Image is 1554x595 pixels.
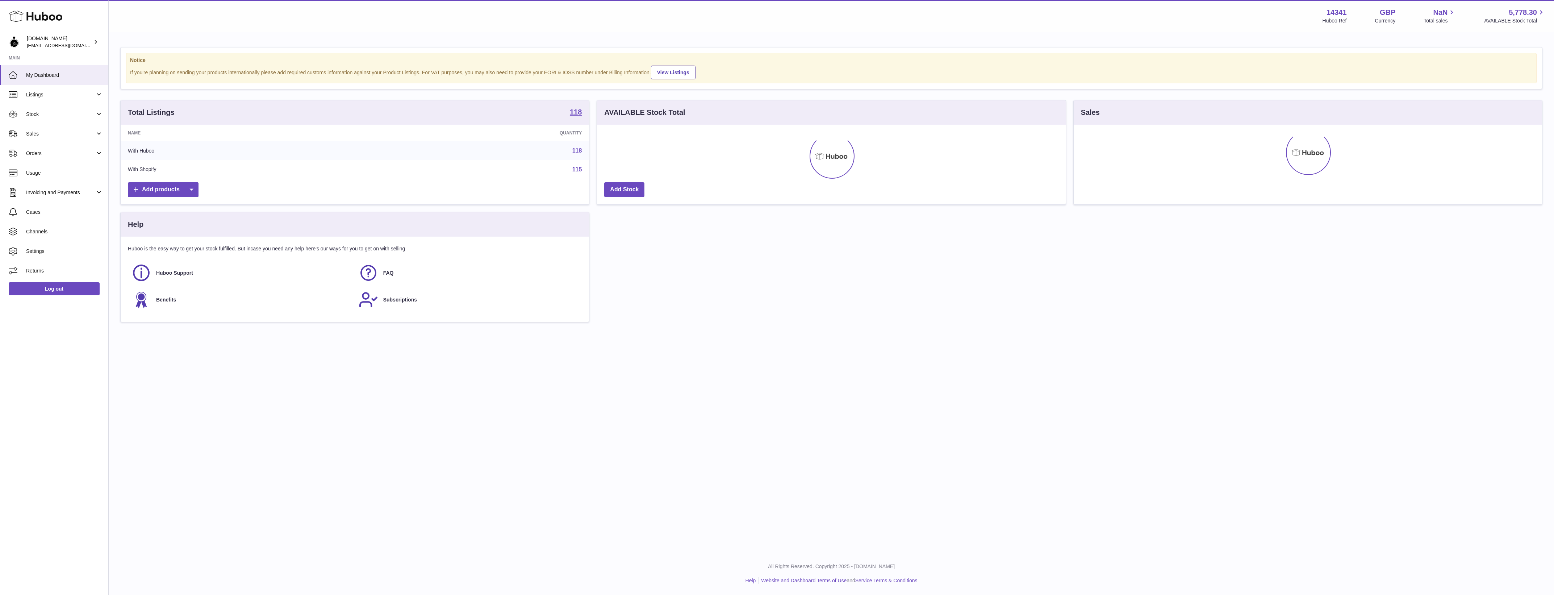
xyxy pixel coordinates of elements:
[26,248,103,255] span: Settings
[1327,8,1347,17] strong: 14341
[26,130,95,137] span: Sales
[128,108,175,117] h3: Total Listings
[1424,8,1456,24] a: NaN Total sales
[359,263,578,283] a: FAQ
[1433,8,1448,17] span: NaN
[759,577,917,584] li: and
[572,166,582,172] a: 115
[26,189,95,196] span: Invoicing and Payments
[128,220,143,229] h3: Help
[1424,17,1456,24] span: Total sales
[121,125,373,141] th: Name
[855,578,918,583] a: Service Terms & Conditions
[26,209,103,216] span: Cases
[1380,8,1395,17] strong: GBP
[131,290,351,309] a: Benefits
[572,147,582,154] a: 118
[26,150,95,157] span: Orders
[130,57,1533,64] strong: Notice
[373,125,589,141] th: Quantity
[121,141,373,160] td: With Huboo
[114,563,1548,570] p: All Rights Reserved. Copyright 2025 - [DOMAIN_NAME]
[604,182,644,197] a: Add Stock
[570,108,582,116] strong: 118
[26,267,103,274] span: Returns
[359,290,578,309] a: Subscriptions
[383,270,394,276] span: FAQ
[121,160,373,179] td: With Shopify
[1484,8,1545,24] a: 5,778.30 AVAILABLE Stock Total
[131,263,351,283] a: Huboo Support
[128,245,582,252] p: Huboo is the easy way to get your stock fulfilled. But incase you need any help here's our ways f...
[26,228,103,235] span: Channels
[26,91,95,98] span: Listings
[9,37,20,47] img: internalAdmin-14341@internal.huboo.com
[26,170,103,176] span: Usage
[128,182,199,197] a: Add products
[570,108,582,117] a: 118
[26,111,95,118] span: Stock
[26,72,103,79] span: My Dashboard
[1375,17,1396,24] div: Currency
[156,296,176,303] span: Benefits
[604,108,685,117] h3: AVAILABLE Stock Total
[761,578,847,583] a: Website and Dashboard Terms of Use
[156,270,193,276] span: Huboo Support
[9,282,100,295] a: Log out
[1081,108,1100,117] h3: Sales
[1484,17,1545,24] span: AVAILABLE Stock Total
[383,296,417,303] span: Subscriptions
[651,66,695,79] a: View Listings
[27,42,106,48] span: [EMAIL_ADDRESS][DOMAIN_NAME]
[745,578,756,583] a: Help
[1323,17,1347,24] div: Huboo Ref
[1509,8,1537,17] span: 5,778.30
[130,65,1533,79] div: If you're planning on sending your products internationally please add required customs informati...
[27,35,92,49] div: [DOMAIN_NAME]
